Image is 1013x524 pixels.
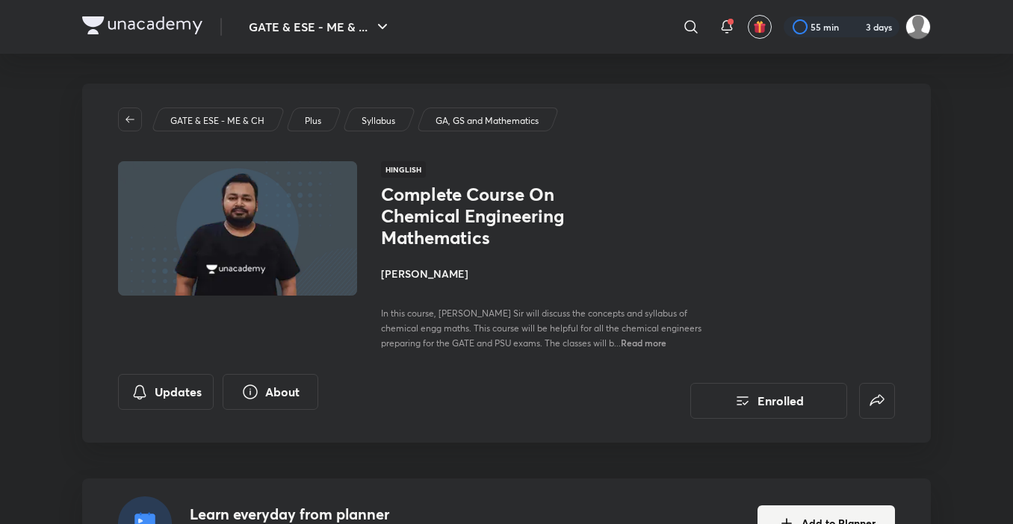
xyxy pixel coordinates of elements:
[748,15,772,39] button: avatar
[82,16,202,38] a: Company Logo
[82,16,202,34] img: Company Logo
[116,160,359,297] img: Thumbnail
[303,114,324,128] a: Plus
[223,374,318,410] button: About
[436,114,539,128] p: GA, GS and Mathematics
[381,184,625,248] h1: Complete Course On Chemical Engineering Mathematics
[905,14,931,40] img: pradhap B
[359,114,398,128] a: Syllabus
[118,374,214,410] button: Updates
[305,114,321,128] p: Plus
[859,383,895,419] button: false
[848,19,863,34] img: streak
[362,114,395,128] p: Syllabus
[170,114,264,128] p: GATE & ESE - ME & CH
[168,114,267,128] a: GATE & ESE - ME & CH
[753,20,766,34] img: avatar
[381,161,426,178] span: Hinglish
[433,114,542,128] a: GA, GS and Mathematics
[240,12,400,42] button: GATE & ESE - ME & ...
[381,266,716,281] h4: [PERSON_NAME]
[621,337,666,349] span: Read more
[690,383,847,419] button: Enrolled
[381,308,701,349] span: In this course, [PERSON_NAME] Sir will discuss the concepts and syllabus of chemical engg maths. ...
